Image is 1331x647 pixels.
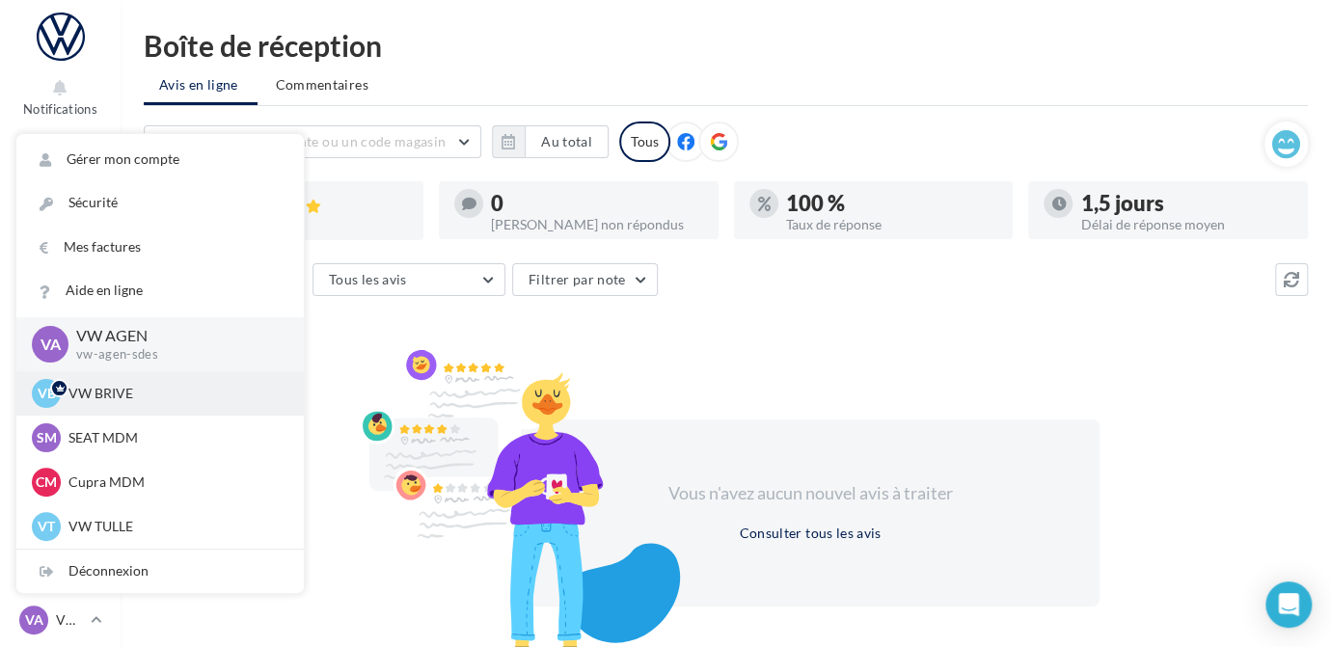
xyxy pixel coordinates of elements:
span: VB [38,384,56,403]
span: Commentaires [276,75,368,94]
div: Open Intercom Messenger [1265,581,1312,628]
div: Boîte de réception [144,31,1308,60]
div: Taux de réponse [786,218,998,231]
button: Au total [525,125,609,158]
p: VW AGEN [56,610,83,630]
span: Tous les avis [329,271,407,287]
p: VW TULLE [68,517,281,536]
button: Consulter tous les avis [731,522,888,545]
div: [PERSON_NAME] non répondus [491,218,703,231]
span: Notifications [23,101,97,117]
button: Au total [492,125,609,158]
div: Déconnexion [16,550,304,593]
a: Sécurité [16,181,304,225]
span: VA [25,610,43,630]
p: VW BRIVE [68,384,281,403]
button: Tous les avis [312,263,505,296]
span: SM [37,428,57,447]
div: 0 [491,193,703,214]
a: Mes factures [16,226,304,269]
a: VA VW AGEN [15,602,105,638]
p: SEAT MDM [68,428,281,447]
a: Gérer mon compte [16,138,304,181]
button: Choisir un point de vente ou un code magasin [144,125,481,158]
p: vw-agen-sdes [76,346,273,364]
span: CM [36,472,57,492]
div: 1,5 jours [1080,193,1292,214]
span: VT [38,517,55,536]
span: VA [41,333,61,355]
p: Cupra MDM [68,472,281,492]
a: Opérations [15,128,105,175]
div: Tous [619,121,670,162]
button: Notifications [15,73,105,121]
div: Vous n'avez aucun nouvel avis à traiter [644,481,976,506]
button: Filtrer par note [512,263,658,296]
p: VW AGEN [76,325,273,347]
a: Aide en ligne [16,269,304,312]
div: Délai de réponse moyen [1080,218,1292,231]
div: 100 % [786,193,998,214]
